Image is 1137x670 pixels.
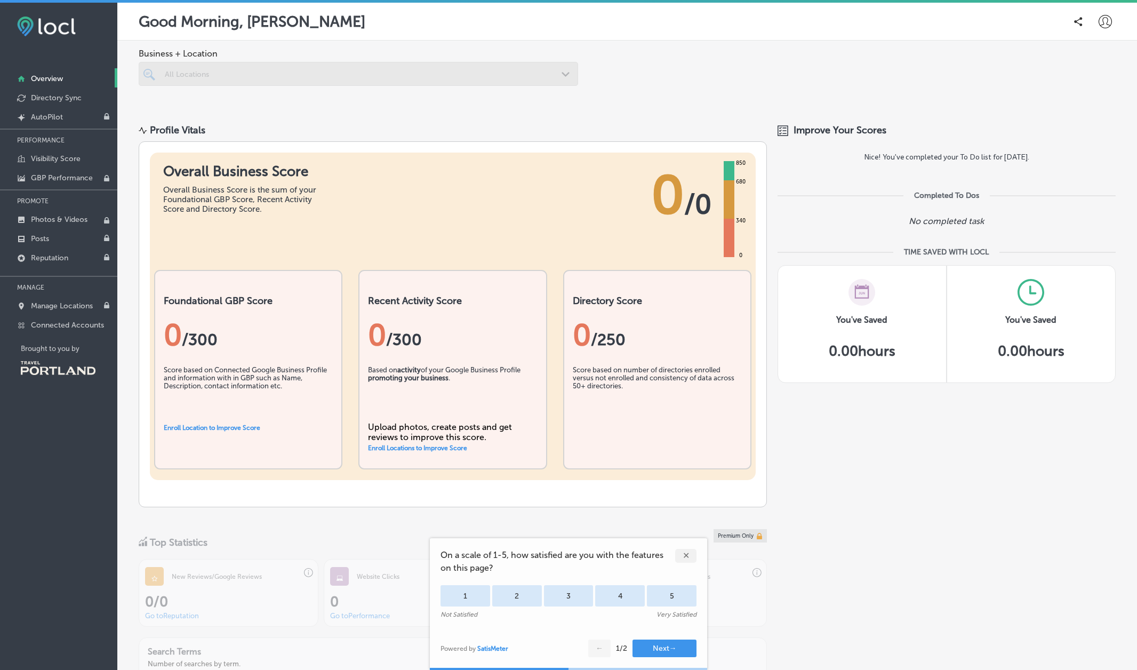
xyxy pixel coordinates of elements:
h5: 0.00 hours [829,343,895,360]
div: 850 [734,159,748,168]
label: Nice! You've completed your To Do list for [DATE]. [778,152,1116,162]
img: fda3e92497d09a02dc62c9cd864e3231.png [17,17,76,36]
div: 0 [737,251,744,260]
span: On a scale of 1-5, how satisfied are you with the features on this page? [441,549,675,575]
button: Next→ [632,640,696,657]
div: 5 [647,585,696,607]
p: Visibility Score [31,154,81,163]
div: Not Satisfied [441,611,477,618]
h2: Recent Activity Score [368,295,537,307]
div: 0 [164,317,333,353]
p: Connected Accounts [31,321,104,330]
div: Score based on Connected Google Business Profile and information with in GBP such as Name, Descri... [164,366,333,419]
div: 2 [492,585,542,607]
p: Manage Locations [31,301,93,310]
div: Based on of your Google Business Profile . [368,366,537,419]
span: /300 [386,330,422,349]
h5: 0.00 hours [998,343,1064,360]
div: 0 [573,317,742,353]
div: TIME SAVED WITH LOCL [904,248,989,257]
span: Business + Location [139,49,578,59]
button: ← [588,640,611,657]
div: Score based on number of directories enrolled versus not enrolled and consistency of data across ... [573,366,742,419]
p: GBP Performance [31,173,93,182]
div: 0 [368,317,537,353]
p: No completed task [909,216,984,226]
div: Completed To Dos [914,191,979,200]
p: Overview [31,74,63,83]
h3: You've Saved [836,315,887,325]
a: Enroll Location to Improve Score [164,424,260,432]
span: / 300 [182,330,218,349]
p: AutoPilot [31,113,63,122]
p: Reputation [31,253,68,262]
b: promoting your business [368,374,449,382]
p: Brought to you by [21,345,117,353]
b: activity [397,366,421,374]
div: Powered by [441,645,508,652]
div: 3 [544,585,594,607]
div: 340 [734,217,748,225]
div: ✕ [675,549,696,563]
div: Upload photos, create posts and get reviews to improve this score. [368,422,537,442]
span: 0 [651,163,684,227]
p: Posts [31,234,49,243]
div: 1 / 2 [616,644,627,653]
h2: Foundational GBP Score [164,295,333,307]
div: Very Satisfied [656,611,696,618]
div: 4 [595,585,645,607]
div: 1 [441,585,490,607]
div: Profile Vitals [150,124,205,136]
p: Photos & Videos [31,215,87,224]
p: Good Morning, [PERSON_NAME] [139,13,365,30]
img: Travel Portland [21,361,95,375]
a: SatisMeter [477,645,508,652]
h1: Overall Business Score [163,163,323,180]
div: 680 [734,178,748,186]
h2: Directory Score [573,295,742,307]
p: Directory Sync [31,93,82,102]
span: /250 [591,330,626,349]
span: / 0 [684,188,711,220]
h3: You've Saved [1005,315,1056,325]
span: Improve Your Scores [794,124,886,136]
div: Overall Business Score is the sum of your Foundational GBP Score, Recent Activity Score and Direc... [163,185,323,214]
a: Enroll Locations to Improve Score [368,444,467,452]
